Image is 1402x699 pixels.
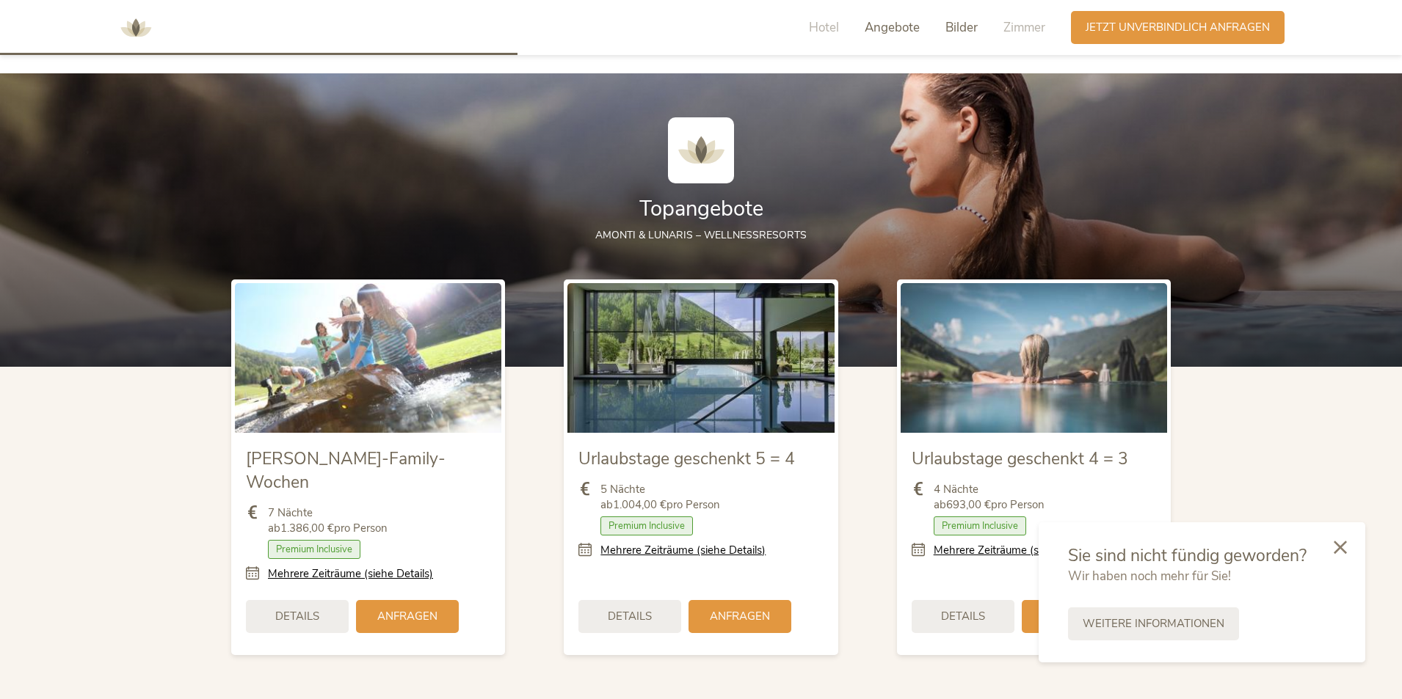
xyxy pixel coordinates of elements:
[280,521,334,535] b: 1.386,00 €
[809,19,839,36] span: Hotel
[1068,607,1239,640] a: Weitere Informationen
[934,543,1099,558] a: Mehrere Zeiträume (siehe Details)
[268,505,388,536] span: 7 Nächte ab pro Person
[901,283,1167,433] img: Urlaubstage geschenkt 4 = 3
[600,482,720,513] span: 5 Nächte ab pro Person
[946,497,991,512] b: 693,00 €
[377,609,437,624] span: Anfragen
[595,228,807,242] span: AMONTI & LUNARIS – Wellnessresorts
[639,194,763,223] span: Topangebote
[865,19,920,36] span: Angebote
[1083,616,1224,632] span: Weitere Informationen
[912,447,1128,470] span: Urlaubstage geschenkt 4 = 3
[1003,19,1045,36] span: Zimmer
[613,497,667,512] b: 1.004,00 €
[945,19,978,36] span: Bilder
[268,540,360,559] span: Premium Inclusive
[114,22,158,32] a: AMONTI & LUNARIS Wellnessresort
[934,482,1045,513] span: 4 Nächte ab pro Person
[600,543,766,558] a: Mehrere Zeiträume (siehe Details)
[268,566,433,582] a: Mehrere Zeiträume (siehe Details)
[1068,568,1231,585] span: Wir haben noch mehr für Sie!
[600,516,693,535] span: Premium Inclusive
[1086,20,1270,35] span: Jetzt unverbindlich anfragen
[114,6,158,50] img: AMONTI & LUNARIS Wellnessresort
[578,447,795,470] span: Urlaubstage geschenkt 5 = 4
[235,283,501,433] img: Sommer-Family-Wochen
[608,609,652,624] span: Details
[941,609,985,624] span: Details
[275,609,319,624] span: Details
[567,283,834,433] img: Urlaubstage geschenkt 5 = 4
[710,609,770,624] span: Anfragen
[934,516,1026,535] span: Premium Inclusive
[668,117,734,183] img: AMONTI & LUNARIS Wellnessresort
[246,447,446,494] span: [PERSON_NAME]-Family-Wochen
[1068,544,1307,567] span: Sie sind nicht fündig geworden?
